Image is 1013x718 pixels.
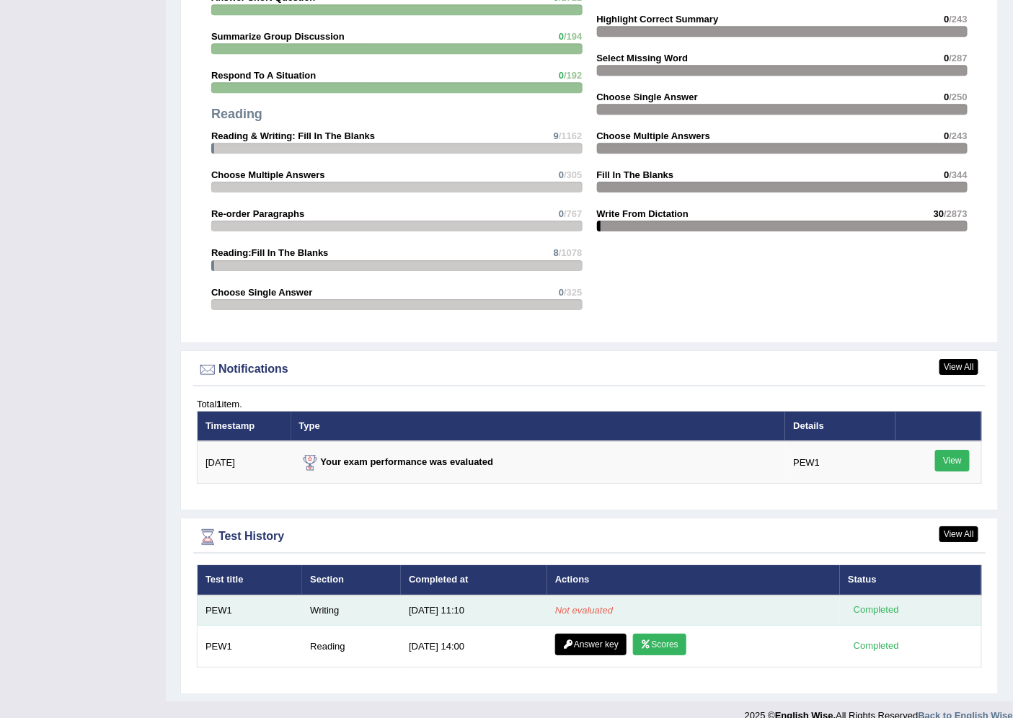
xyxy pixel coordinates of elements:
[944,92,949,102] span: 0
[559,130,583,141] span: /1162
[559,287,564,298] span: 0
[197,359,982,381] div: Notifications
[198,565,303,595] th: Test title
[197,526,982,548] div: Test History
[216,399,221,409] b: 1
[401,565,547,595] th: Completed at
[785,441,895,484] td: PEW1
[597,130,711,141] strong: Choose Multiple Answers
[211,287,312,298] strong: Choose Single Answer
[299,456,494,467] strong: Your exam performance was evaluated
[597,14,719,25] strong: Highlight Correct Summary
[198,595,303,626] td: PEW1
[939,526,978,542] a: View All
[848,603,904,618] div: Completed
[950,169,968,180] span: /344
[291,411,786,441] th: Type
[950,130,968,141] span: /243
[559,208,564,219] span: 0
[401,595,547,626] td: [DATE] 11:10
[211,247,329,258] strong: Reading:Fill In The Blanks
[597,53,689,63] strong: Select Missing Word
[211,31,345,42] strong: Summarize Group Discussion
[944,130,949,141] span: 0
[211,208,304,219] strong: Re-order Paragraphs
[197,397,982,411] div: Total item.
[554,130,559,141] span: 9
[302,595,401,626] td: Writing
[547,565,840,595] th: Actions
[198,626,303,668] td: PEW1
[559,169,564,180] span: 0
[564,31,582,42] span: /194
[401,626,547,668] td: [DATE] 14:00
[564,287,582,298] span: /325
[559,31,564,42] span: 0
[950,14,968,25] span: /243
[564,70,582,81] span: /192
[198,411,291,441] th: Timestamp
[211,169,325,180] strong: Choose Multiple Answers
[555,634,627,655] a: Answer key
[597,169,674,180] strong: Fill In The Blanks
[302,565,401,595] th: Section
[554,247,559,258] span: 8
[633,634,686,655] a: Scores
[944,14,949,25] span: 0
[944,169,949,180] span: 0
[198,441,291,484] td: [DATE]
[597,92,698,102] strong: Choose Single Answer
[840,565,981,595] th: Status
[211,130,375,141] strong: Reading & Writing: Fill In The Blanks
[211,107,262,121] strong: Reading
[559,70,564,81] span: 0
[597,208,689,219] strong: Write From Dictation
[564,208,582,219] span: /767
[950,92,968,102] span: /250
[211,70,316,81] strong: Respond To A Situation
[944,53,949,63] span: 0
[555,605,613,616] em: Not evaluated
[944,208,968,219] span: /2873
[935,450,970,471] a: View
[934,208,944,219] span: 30
[302,626,401,668] td: Reading
[848,639,904,654] div: Completed
[950,53,968,63] span: /287
[559,247,583,258] span: /1078
[785,411,895,441] th: Details
[564,169,582,180] span: /305
[939,359,978,375] a: View All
